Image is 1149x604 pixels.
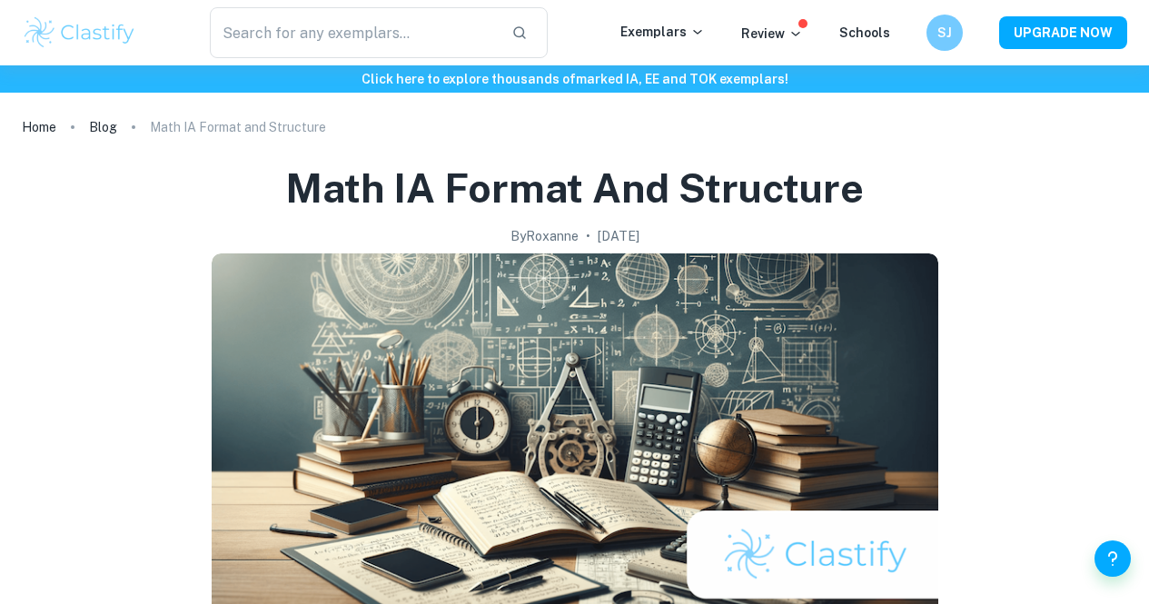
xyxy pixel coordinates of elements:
[999,16,1127,49] button: UPGRADE NOW
[1095,540,1131,577] button: Help and Feedback
[285,162,864,215] h1: Math IA Format and Structure
[598,226,639,246] h2: [DATE]
[839,25,890,40] a: Schools
[89,114,117,140] a: Blog
[22,114,56,140] a: Home
[510,226,579,246] h2: By Roxanne
[620,22,705,42] p: Exemplars
[4,69,1145,89] h6: Click here to explore thousands of marked IA, EE and TOK exemplars !
[22,15,137,51] img: Clastify logo
[741,24,803,44] p: Review
[586,226,590,246] p: •
[210,7,497,58] input: Search for any exemplars...
[935,23,956,43] h6: SJ
[926,15,963,51] button: SJ
[150,117,326,137] p: Math IA Format and Structure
